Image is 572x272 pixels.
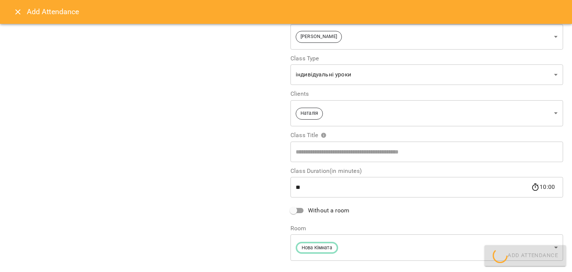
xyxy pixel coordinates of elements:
[27,6,563,18] h6: Add Attendance
[290,91,563,97] label: Clients
[290,100,563,126] div: Наталія
[290,234,563,261] div: Нова Кімната
[297,244,337,252] span: Нова Кімната
[290,168,563,174] label: Class Duration(in minutes)
[321,132,327,138] svg: Please specify class title or select clients
[290,64,563,85] div: індивідуальні уроки
[296,110,322,117] span: Наталія
[290,24,563,50] div: [PERSON_NAME]
[308,206,349,215] span: Without a room
[9,3,27,21] button: Close
[290,225,563,231] label: Room
[296,33,341,40] span: [PERSON_NAME]
[290,132,327,138] span: Class Title
[290,56,563,61] label: Class Type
